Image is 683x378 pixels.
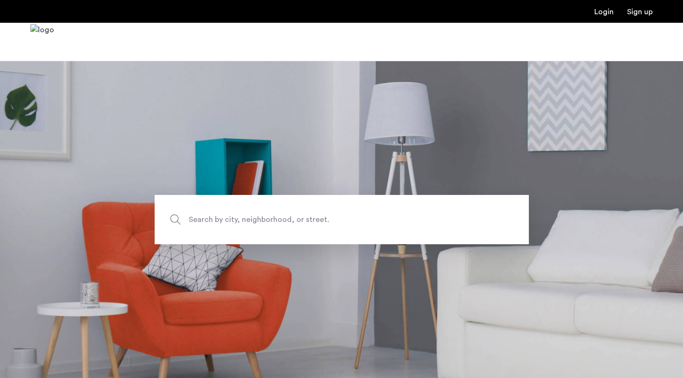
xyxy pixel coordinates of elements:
span: Search by city, neighborhood, or street. [189,213,451,226]
a: Cazamio Logo [30,24,54,60]
input: Apartment Search [155,195,529,244]
a: Registration [627,8,653,16]
img: logo [30,24,54,60]
a: Login [594,8,614,16]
